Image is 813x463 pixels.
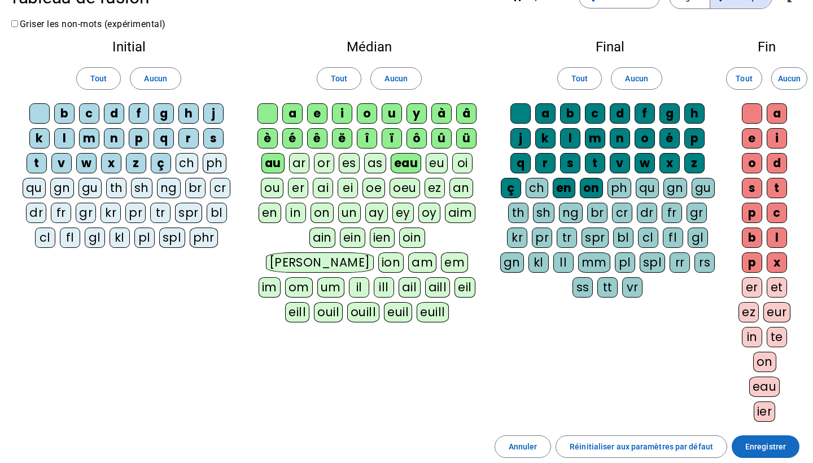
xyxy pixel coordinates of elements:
[129,128,149,148] div: p
[585,128,605,148] div: m
[526,178,548,198] div: ch
[417,302,448,322] div: euill
[9,19,166,29] label: Griser les non-mots (expérimental)
[610,103,630,124] div: d
[259,277,281,298] div: im
[110,228,130,248] div: kl
[767,228,787,248] div: l
[261,178,283,198] div: ou
[370,67,421,90] button: Aucun
[309,228,336,248] div: ain
[742,277,762,298] div: er
[607,178,631,198] div: ph
[742,327,762,347] div: in
[726,67,762,90] button: Tout
[767,103,787,124] div: a
[185,178,206,198] div: br
[778,72,801,85] span: Aucun
[663,228,683,248] div: fl
[347,302,379,322] div: ouill
[612,203,632,223] div: cr
[767,128,787,148] div: i
[399,228,425,248] div: oin
[445,203,476,223] div: aim
[26,203,46,223] div: dr
[767,252,787,273] div: x
[210,178,230,198] div: cr
[742,228,762,248] div: b
[282,103,303,124] div: a
[431,128,452,148] div: û
[100,203,121,223] div: kr
[501,178,521,198] div: ç
[742,252,762,273] div: p
[500,252,524,273] div: gn
[684,103,705,124] div: h
[587,203,607,223] div: br
[406,103,427,124] div: y
[585,153,605,173] div: t
[684,153,705,173] div: z
[190,228,218,248] div: phr
[771,67,807,90] button: Aucun
[54,128,75,148] div: l
[390,178,420,198] div: oeu
[454,277,475,298] div: eil
[259,203,281,223] div: en
[535,103,556,124] div: a
[76,153,97,173] div: w
[338,203,361,223] div: un
[456,128,477,148] div: ü
[391,153,422,173] div: eau
[78,178,102,198] div: gu
[499,40,720,54] h2: Final
[11,20,18,27] input: Griser les non-mots (expérimental)
[510,128,531,148] div: j
[203,128,224,148] div: s
[557,67,602,90] button: Tout
[285,277,313,298] div: om
[767,277,787,298] div: et
[742,203,762,223] div: p
[571,72,588,85] span: Tout
[35,228,55,248] div: cl
[317,67,361,90] button: Tout
[178,128,199,148] div: r
[154,103,174,124] div: g
[332,128,352,148] div: ë
[687,203,707,223] div: gr
[90,72,107,85] span: Tout
[159,228,185,248] div: spl
[307,128,327,148] div: ê
[535,128,556,148] div: k
[151,153,171,173] div: ç
[307,103,327,124] div: e
[76,203,96,223] div: gr
[578,252,610,273] div: mm
[738,302,759,322] div: ez
[532,228,552,248] div: pr
[340,228,365,248] div: ein
[767,203,787,223] div: c
[126,153,146,173] div: z
[125,203,146,223] div: pr
[736,72,752,85] span: Tout
[508,203,528,223] div: th
[659,103,680,124] div: g
[615,252,635,273] div: pl
[688,228,708,248] div: gl
[622,277,642,298] div: vr
[134,228,155,248] div: pl
[663,178,687,198] div: gn
[18,40,239,54] h2: Initial
[339,153,360,173] div: es
[635,103,655,124] div: f
[553,178,575,198] div: en
[425,178,445,198] div: ez
[582,228,609,248] div: spr
[370,228,395,248] div: ien
[203,103,224,124] div: j
[314,302,343,322] div: ouil
[357,103,377,124] div: o
[425,277,451,298] div: aill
